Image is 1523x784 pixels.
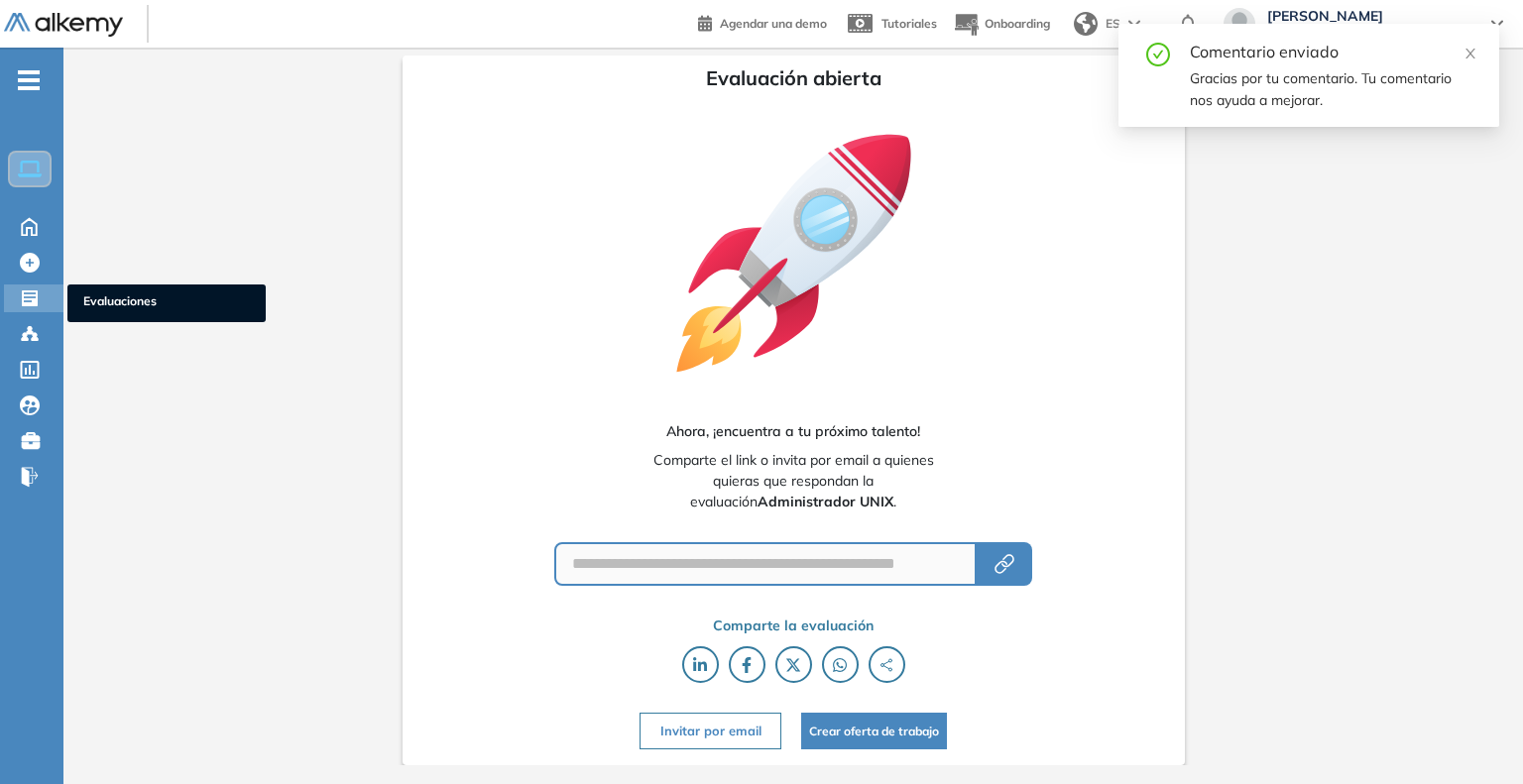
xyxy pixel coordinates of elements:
[1146,40,1170,66] span: check-circle
[18,78,40,82] i: -
[666,421,920,442] span: Ahora, ¡encuentra a tu próximo talento!
[1267,8,1471,24] span: [PERSON_NAME]
[1128,20,1140,28] img: arrow
[801,713,947,749] button: Crear oferta de trabajo
[1106,15,1120,33] span: ES
[953,3,1050,46] button: Onboarding
[4,13,123,38] img: Logo
[985,16,1050,31] span: Onboarding
[881,16,937,31] span: Tutoriales
[1464,47,1477,60] span: close
[720,16,827,31] span: Agendar una demo
[758,493,893,510] b: Administrador UNIX
[640,713,780,749] button: Invitar por email
[698,10,827,34] a: Agendar una demo
[83,292,250,314] span: Evaluaciones
[639,450,947,512] span: Comparte el link o invita por email a quienes quieras que respondan la evaluación .
[1074,12,1098,36] img: world
[1190,40,1475,63] div: Comentario enviado
[1190,67,1475,111] div: Gracias por tu comentario. Tu comentario nos ayuda a mejorar.
[713,616,874,636] span: Comparte la evaluación
[706,63,881,93] span: Evaluación abierta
